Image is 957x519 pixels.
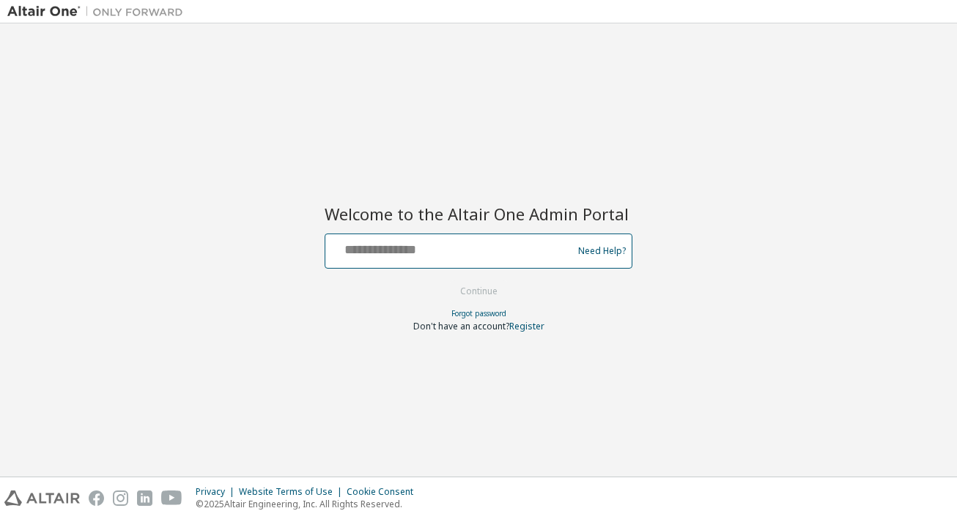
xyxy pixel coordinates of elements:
[325,204,632,224] h2: Welcome to the Altair One Admin Portal
[347,486,422,498] div: Cookie Consent
[89,490,104,506] img: facebook.svg
[196,498,422,510] p: © 2025 Altair Engineering, Inc. All Rights Reserved.
[413,320,509,332] span: Don't have an account?
[451,308,506,318] a: Forgot password
[509,320,544,332] a: Register
[7,4,191,19] img: Altair One
[137,490,152,506] img: linkedin.svg
[4,490,80,506] img: altair_logo.svg
[196,486,239,498] div: Privacy
[239,486,347,498] div: Website Terms of Use
[161,490,182,506] img: youtube.svg
[113,490,128,506] img: instagram.svg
